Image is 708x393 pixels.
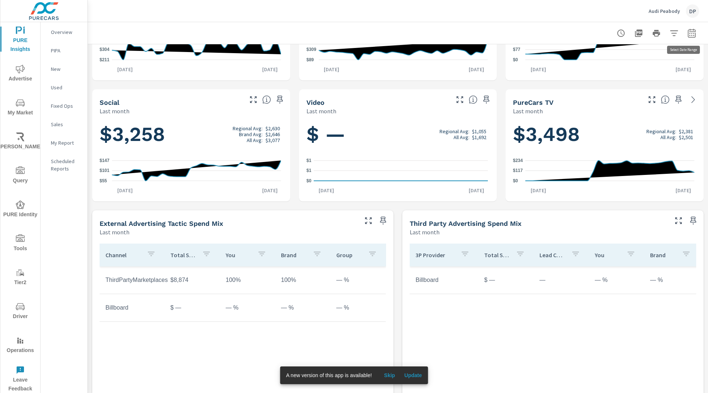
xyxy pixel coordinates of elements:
[170,251,196,259] p: Total Spend
[464,187,489,194] p: [DATE]
[416,251,455,259] p: 3P Provider
[673,215,684,227] button: Make Fullscreen
[226,251,251,259] p: You
[41,100,87,111] div: Fixed Ops
[646,128,676,134] p: Regional Avg:
[454,134,469,140] p: All Avg:
[306,107,336,116] p: Last month
[306,158,312,163] text: $1
[257,187,283,194] p: [DATE]
[469,95,478,104] span: The amount of money spent on Video advertising during the period.
[275,299,330,317] td: — %
[233,125,263,131] p: Regional Avg:
[3,65,38,83] span: Advertise
[670,66,696,73] p: [DATE]
[336,251,362,259] p: Group
[41,82,87,93] div: Used
[3,336,38,355] span: Operations
[100,220,223,227] h5: External Advertising Tactic Spend Mix
[513,122,696,147] h1: $3,498
[478,271,534,289] td: $ —
[100,299,164,317] td: Billboard
[410,271,478,289] td: Billboard
[51,139,81,146] p: My Report
[513,57,518,62] text: $0
[3,99,38,117] span: My Market
[247,94,259,106] button: Make Fullscreen
[100,271,164,289] td: ThirdPartyMarketplaces
[100,158,110,163] text: $147
[649,8,680,14] p: Audi Peabody
[534,271,589,289] td: —
[51,158,81,172] p: Scheduled Reports
[381,372,398,379] span: Skip
[51,121,81,128] p: Sales
[41,63,87,75] div: New
[275,271,330,289] td: 100%
[679,128,693,134] p: $2,381
[100,178,107,183] text: $55
[3,132,38,151] span: [PERSON_NAME]
[306,99,324,106] h5: Video
[306,122,490,147] h1: $ —
[41,137,87,148] div: My Report
[3,166,38,185] span: Query
[525,187,551,194] p: [DATE]
[330,271,386,289] td: — %
[513,178,518,183] text: $0
[679,134,693,140] p: $2,501
[51,28,81,36] p: Overview
[265,125,280,131] p: $2,630
[484,251,510,259] p: Total Spend
[410,228,440,237] p: Last month
[306,47,316,52] text: $309
[112,187,138,194] p: [DATE]
[454,94,466,106] button: Make Fullscreen
[239,131,263,137] p: Brand Avg:
[513,99,553,106] h5: PureCars TV
[661,95,670,104] span: Cost of your connected TV ad campaigns. [Source: This data is provided by the video advertising p...
[440,128,469,134] p: Regional Avg:
[319,66,344,73] p: [DATE]
[247,137,263,143] p: All Avg:
[472,128,486,134] p: $1,055
[525,66,551,73] p: [DATE]
[100,107,129,116] p: Last month
[513,158,523,163] text: $234
[362,215,374,227] button: Make Fullscreen
[220,271,275,289] td: 100%
[595,251,621,259] p: You
[3,268,38,287] span: Tier2
[112,66,138,73] p: [DATE]
[670,187,696,194] p: [DATE]
[464,66,489,73] p: [DATE]
[3,26,38,54] span: PURE Insights
[257,66,283,73] p: [DATE]
[404,372,422,379] span: Update
[51,47,81,54] p: PIPA
[313,187,339,194] p: [DATE]
[41,119,87,130] div: Sales
[100,122,283,147] h1: $3,258
[41,156,87,174] div: Scheduled Reports
[100,57,110,62] text: $211
[265,131,280,137] p: $2,646
[3,234,38,253] span: Tools
[650,251,676,259] p: Brand
[281,251,307,259] p: Brand
[480,94,492,106] span: Save this to your personalized report
[649,26,664,41] button: Print Report
[100,99,119,106] h5: Social
[687,215,699,227] span: Save this to your personalized report
[644,271,700,289] td: — %
[3,302,38,321] span: Driver
[51,65,81,73] p: New
[330,299,386,317] td: — %
[513,47,520,52] text: $77
[3,200,38,219] span: PURE Identity
[164,271,220,289] td: $8,874
[51,84,81,91] p: Used
[100,47,110,52] text: $304
[646,94,658,106] button: Make Fullscreen
[164,299,220,317] td: $ —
